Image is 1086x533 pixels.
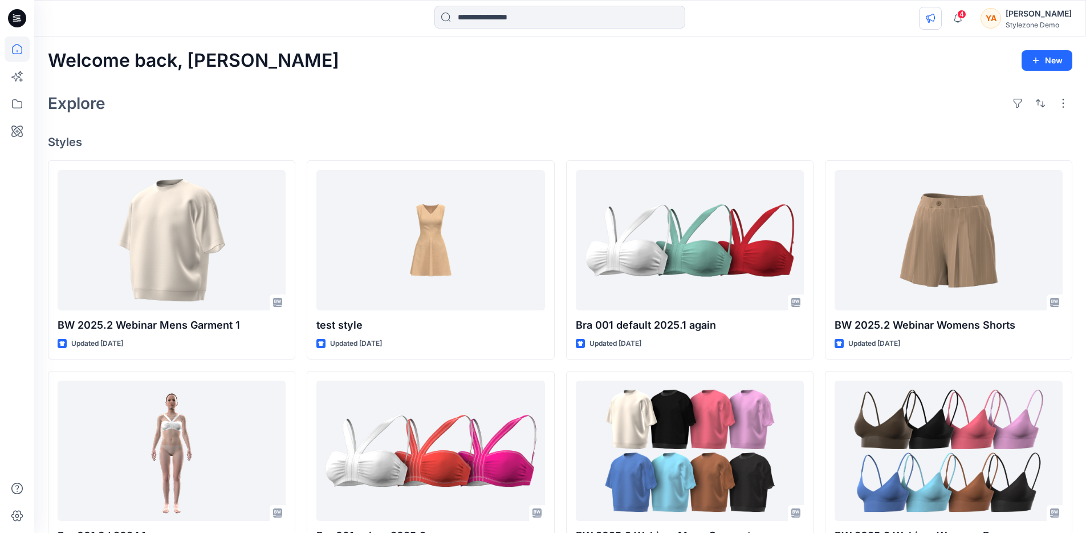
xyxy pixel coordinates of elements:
p: Bra 001 default 2025.1 again [576,317,804,333]
div: [PERSON_NAME] [1006,7,1072,21]
p: Updated [DATE] [589,338,641,350]
a: Bra 001 colors 2025.2 [316,381,544,522]
a: BW 2025.2 Webinar Womens Bra [835,381,1063,522]
p: BW 2025.2 Webinar Womens Shorts [835,317,1063,333]
div: Stylezone Demo [1006,21,1072,29]
a: BW 2025.2 Webinar Womens Shorts [835,170,1063,311]
h2: Explore [48,94,105,112]
a: Bra 001 3d 2024.1 [58,381,286,522]
p: test style [316,317,544,333]
a: BW 2025.2 Webinar Mens Garment [576,381,804,522]
a: BW 2025.2 Webinar Mens Garment 1 [58,170,286,311]
p: BW 2025.2 Webinar Mens Garment 1 [58,317,286,333]
a: Bra 001 default 2025.1 again [576,170,804,311]
h2: Welcome back, [PERSON_NAME] [48,50,339,71]
div: YA [981,8,1001,29]
p: Updated [DATE] [848,338,900,350]
a: test style [316,170,544,311]
button: New [1022,50,1072,71]
p: Updated [DATE] [330,338,382,350]
h4: Styles [48,135,1072,149]
span: 4 [957,10,966,19]
p: Updated [DATE] [71,338,123,350]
